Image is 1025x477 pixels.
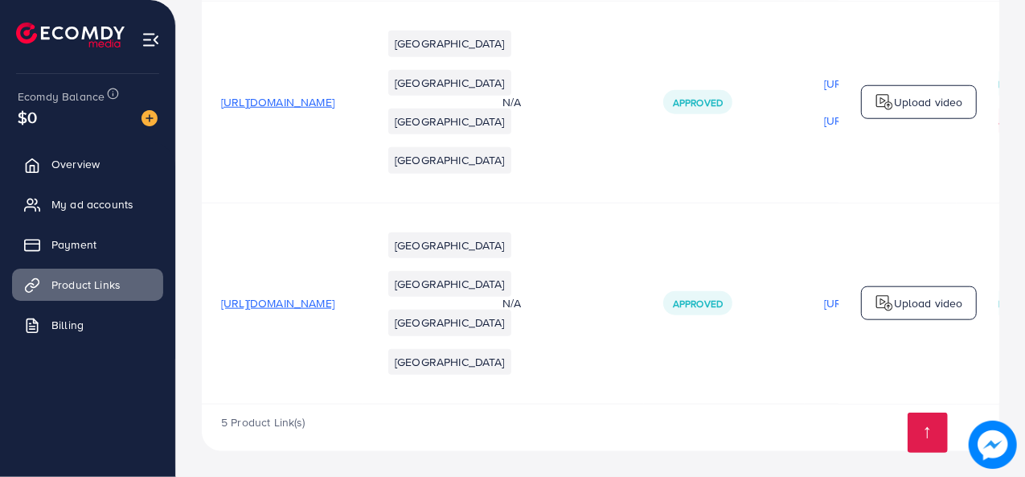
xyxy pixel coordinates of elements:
span: Ecomdy Balance [18,88,105,105]
a: Payment [12,228,163,261]
li: [GEOGRAPHIC_DATA] [388,310,511,335]
a: Billing [12,309,163,341]
p: Upload video [894,93,963,112]
li: [GEOGRAPHIC_DATA] [388,232,511,258]
img: logo [16,23,125,47]
li: [GEOGRAPHIC_DATA] [388,349,511,375]
a: My ad accounts [12,188,163,220]
span: N/A [502,94,521,110]
span: $0 [18,105,37,129]
span: My ad accounts [51,196,133,212]
p: Upload video [894,294,963,313]
img: image [141,110,158,126]
p: [URL][DOMAIN_NAME] [824,111,937,130]
span: Approved [673,96,723,109]
span: Payment [51,236,96,253]
img: image [969,421,1017,469]
span: 5 Product Link(s) [221,414,305,430]
li: [GEOGRAPHIC_DATA] [388,70,511,96]
li: [GEOGRAPHIC_DATA] [388,31,511,56]
img: menu [141,31,160,49]
span: Product Links [51,277,121,293]
p: [URL][DOMAIN_NAME] [824,294,937,313]
span: [URL][DOMAIN_NAME] [221,94,334,110]
li: [GEOGRAPHIC_DATA] [388,147,511,173]
span: Billing [51,317,84,333]
img: logo [875,294,894,313]
span: [URL][DOMAIN_NAME] [221,295,334,311]
p: [URL][DOMAIN_NAME] [824,74,937,93]
li: [GEOGRAPHIC_DATA] [388,109,511,134]
img: logo [875,93,894,112]
a: Overview [12,148,163,180]
span: Approved [673,297,723,310]
a: Product Links [12,269,163,301]
span: Overview [51,156,100,172]
span: N/A [502,295,521,311]
li: [GEOGRAPHIC_DATA] [388,271,511,297]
